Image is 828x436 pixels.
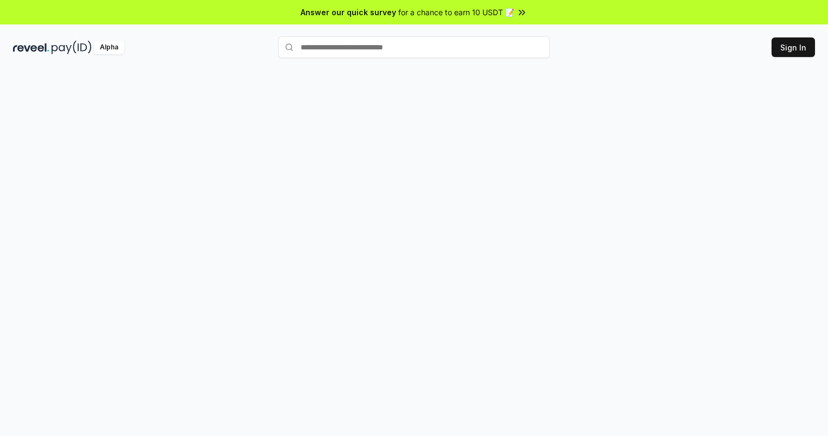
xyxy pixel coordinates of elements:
img: reveel_dark [13,41,49,54]
span: Answer our quick survey [301,7,396,18]
img: pay_id [52,41,92,54]
span: for a chance to earn 10 USDT 📝 [398,7,514,18]
div: Alpha [94,41,124,54]
button: Sign In [772,37,815,57]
